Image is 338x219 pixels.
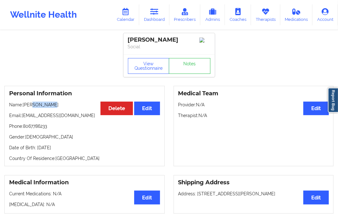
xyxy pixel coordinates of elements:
p: [MEDICAL_DATA]: N/A [9,201,160,208]
button: Edit [134,191,160,204]
a: Prescribers [169,4,201,25]
a: Medications [280,4,313,25]
p: Country Of Residence: [GEOGRAPHIC_DATA] [9,155,160,162]
button: Delete [100,102,133,115]
button: Edit [134,102,160,115]
a: Coaches [225,4,251,25]
img: Image%2Fplaceholer-image.png [199,38,210,43]
p: Therapist: N/A [178,112,329,119]
a: Admins [200,4,225,25]
p: Gender: [DEMOGRAPHIC_DATA] [9,134,160,140]
p: Current Medications: N/A [9,191,160,197]
div: [PERSON_NAME] [128,36,210,44]
a: Notes [169,58,210,74]
button: Edit [303,191,329,204]
a: Calendar [112,4,139,25]
p: Phone: 8067786233 [9,123,160,129]
p: Address: [STREET_ADDRESS][PERSON_NAME] [178,191,329,197]
p: Date of Birth: [DATE] [9,145,160,151]
p: Social [128,44,210,50]
a: Therapists [251,4,280,25]
a: Account [312,4,338,25]
a: Dashboard [139,4,169,25]
button: View Questionnaire [128,58,169,74]
p: Name: [PERSON_NAME] [9,102,160,108]
button: Edit [303,102,329,115]
h3: Medical Information [9,179,160,186]
h3: Shipping Address [178,179,329,186]
a: Report Bug [328,88,338,113]
h3: Personal Information [9,90,160,97]
p: Email: [EMAIL_ADDRESS][DOMAIN_NAME] [9,112,160,119]
h3: Medical Team [178,90,329,97]
p: Provider: N/A [178,102,329,108]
